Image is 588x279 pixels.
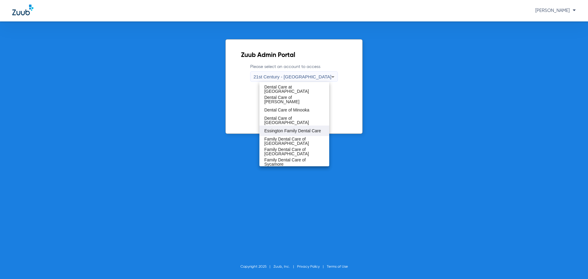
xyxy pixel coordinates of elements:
[264,85,324,93] span: Dental Care at [GEOGRAPHIC_DATA]
[264,116,324,125] span: Dental Care of [GEOGRAPHIC_DATA]
[264,129,321,133] span: Essington Family Dental Care
[264,95,324,104] span: Dental Care of [PERSON_NAME]
[264,108,309,112] span: Dental Care of Minooka
[264,158,324,166] span: Family Dental Care of Sycamore
[264,137,324,145] span: Family Dental Care of [GEOGRAPHIC_DATA]
[264,147,324,156] span: Family Dental Care of [GEOGRAPHIC_DATA]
